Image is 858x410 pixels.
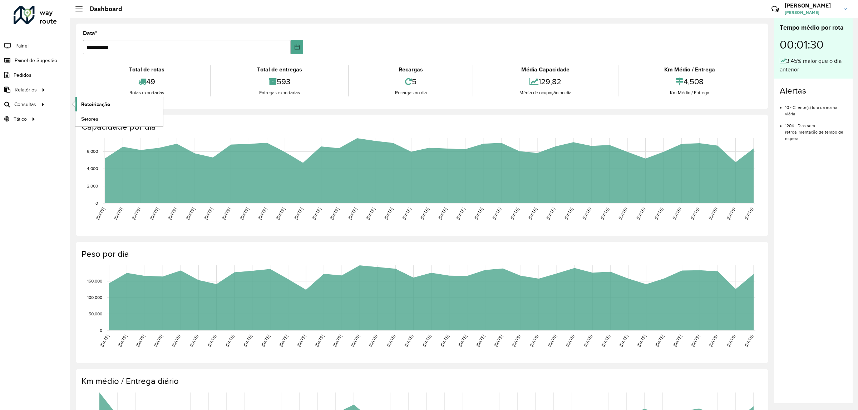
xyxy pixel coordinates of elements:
[83,29,97,37] label: Data
[618,207,628,220] text: [DATE]
[475,74,616,89] div: 129,82
[135,334,146,347] text: [DATE]
[82,249,761,259] h4: Peso por dia
[257,207,267,220] text: [DATE]
[672,334,682,347] text: [DATE]
[75,112,163,126] a: Setores
[275,207,286,220] text: [DATE]
[636,207,646,220] text: [DATE]
[785,99,847,117] li: 10 - Cliente(s) fora da malha viária
[780,57,847,74] div: 3,45% maior que o dia anterior
[221,207,231,220] text: [DATE]
[213,74,346,89] div: 593
[351,65,471,74] div: Recargas
[99,334,109,347] text: [DATE]
[293,207,304,220] text: [DATE]
[87,166,98,171] text: 4,000
[457,334,468,347] text: [DATE]
[600,207,610,220] text: [DATE]
[654,207,664,220] text: [DATE]
[475,65,616,74] div: Média Capacidade
[117,334,128,347] text: [DATE]
[95,201,98,205] text: 0
[347,207,357,220] text: [DATE]
[15,42,29,50] span: Painel
[75,97,163,111] a: Roteirização
[100,328,102,332] text: 0
[563,207,574,220] text: [DATE]
[529,334,539,347] text: [DATE]
[95,207,105,220] text: [DATE]
[311,207,321,220] text: [DATE]
[475,334,485,347] text: [DATE]
[213,65,346,74] div: Total de entregas
[404,334,414,347] text: [DATE]
[708,334,718,347] text: [DATE]
[620,89,759,96] div: Km Médio / Entrega
[439,334,450,347] text: [DATE]
[351,74,471,89] div: 5
[314,334,324,347] text: [DATE]
[85,89,208,96] div: Rotas exportadas
[278,334,289,347] text: [DATE]
[291,40,303,54] button: Choose Date
[81,101,110,108] span: Roteirização
[213,89,346,96] div: Entregas exportadas
[87,295,102,300] text: 100,000
[14,101,36,108] span: Consultas
[744,334,754,347] text: [DATE]
[81,115,98,123] span: Setores
[419,207,430,220] text: [DATE]
[203,207,213,220] text: [DATE]
[785,117,847,142] li: 1204 - Dias sem retroalimentação de tempo de espera
[15,86,37,94] span: Relatórios
[149,207,159,220] text: [DATE]
[780,32,847,57] div: 00:01:30
[473,207,484,220] text: [DATE]
[296,334,306,347] text: [DATE]
[780,86,847,96] h4: Alertas
[636,334,647,347] text: [DATE]
[672,207,682,220] text: [DATE]
[383,207,394,220] text: [DATE]
[82,376,761,386] h4: Km médio / Entrega diário
[131,207,141,220] text: [DATE]
[620,65,759,74] div: Km Médio / Entrega
[582,207,592,220] text: [DATE]
[14,71,31,79] span: Pedidos
[85,74,208,89] div: 49
[15,57,57,64] span: Painel de Sugestão
[85,65,208,74] div: Total de rotas
[768,1,783,17] a: Contato Rápido
[260,334,271,347] text: [DATE]
[437,207,448,220] text: [DATE]
[351,89,471,96] div: Recargas no dia
[242,334,253,347] text: [DATE]
[780,23,847,32] div: Tempo médio por rota
[87,279,102,284] text: 150,000
[785,9,838,16] span: [PERSON_NAME]
[89,311,102,316] text: 50,000
[455,207,466,220] text: [DATE]
[153,334,163,347] text: [DATE]
[87,149,98,154] text: 6,000
[744,207,754,220] text: [DATE]
[82,122,761,132] h4: Capacidade por dia
[546,207,556,220] text: [DATE]
[583,334,593,347] text: [DATE]
[401,207,412,220] text: [DATE]
[332,334,342,347] text: [DATE]
[601,334,611,347] text: [DATE]
[475,89,616,96] div: Média de ocupação no dia
[509,207,520,220] text: [DATE]
[113,207,123,220] text: [DATE]
[185,207,196,220] text: [DATE]
[329,207,340,220] text: [DATE]
[167,207,177,220] text: [DATE]
[785,2,838,9] h3: [PERSON_NAME]
[492,207,502,220] text: [DATE]
[726,334,736,347] text: [DATE]
[527,207,538,220] text: [DATE]
[511,334,521,347] text: [DATE]
[87,184,98,188] text: 2,000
